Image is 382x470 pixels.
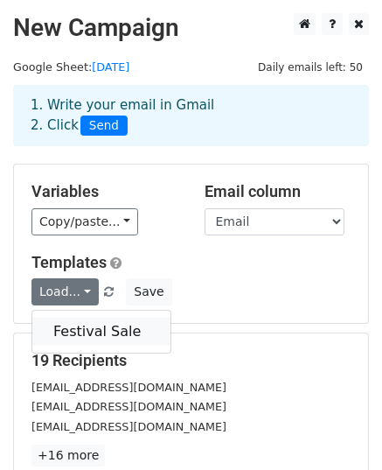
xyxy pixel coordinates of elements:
[252,58,369,77] span: Daily emails left: 50
[126,278,171,305] button: Save
[31,182,178,201] h5: Variables
[31,208,138,235] a: Copy/paste...
[31,445,105,466] a: +16 more
[31,351,351,370] h5: 19 Recipients
[205,182,351,201] h5: Email column
[31,278,99,305] a: Load...
[13,60,129,74] small: Google Sheet:
[17,95,365,136] div: 1. Write your email in Gmail 2. Click
[31,400,226,413] small: [EMAIL_ADDRESS][DOMAIN_NAME]
[295,386,382,470] iframe: Chat Widget
[252,60,369,74] a: Daily emails left: 50
[31,420,226,433] small: [EMAIL_ADDRESS][DOMAIN_NAME]
[92,60,129,74] a: [DATE]
[32,318,170,346] a: Festival Sale
[31,253,107,271] a: Templates
[13,13,369,43] h2: New Campaign
[80,116,128,137] span: Send
[31,381,226,394] small: [EMAIL_ADDRESS][DOMAIN_NAME]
